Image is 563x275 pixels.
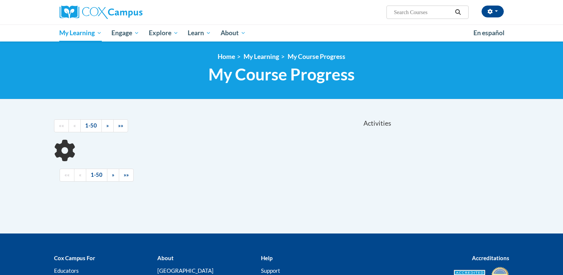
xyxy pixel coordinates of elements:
[60,6,200,19] a: Cox Campus
[80,119,102,132] a: 1-50
[288,53,345,60] a: My Course Progress
[68,119,81,132] a: Previous
[60,6,143,19] img: Cox Campus
[261,255,272,261] b: Help
[218,53,235,60] a: Home
[107,24,144,42] a: Engage
[469,25,509,41] a: En español
[48,24,515,42] div: Main menu
[261,267,280,274] a: Support
[79,172,81,178] span: «
[101,119,114,132] a: Next
[244,53,279,60] a: My Learning
[482,6,504,17] button: Account Settings
[106,122,109,129] span: »
[55,24,107,42] a: My Learning
[64,172,70,178] span: ««
[472,255,509,261] b: Accreditations
[144,24,183,42] a: Explore
[59,122,64,129] span: ««
[208,64,355,84] span: My Course Progress
[54,255,95,261] b: Cox Campus For
[157,255,174,261] b: About
[221,29,246,37] span: About
[363,119,391,127] span: Activities
[54,267,79,274] a: Educators
[73,122,76,129] span: «
[188,29,211,37] span: Learn
[107,169,119,182] a: Next
[86,169,107,182] a: 1-50
[113,119,128,132] a: End
[112,172,114,178] span: »
[118,122,123,129] span: »»
[393,8,452,17] input: Search Courses
[74,169,86,182] a: Previous
[119,169,134,182] a: End
[216,24,251,42] a: About
[54,119,69,132] a: Begining
[157,267,214,274] a: [GEOGRAPHIC_DATA]
[111,29,139,37] span: Engage
[452,8,463,17] button: Search
[60,169,74,182] a: Begining
[124,172,129,178] span: »»
[149,29,178,37] span: Explore
[473,29,505,37] span: En español
[183,24,216,42] a: Learn
[59,29,102,37] span: My Learning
